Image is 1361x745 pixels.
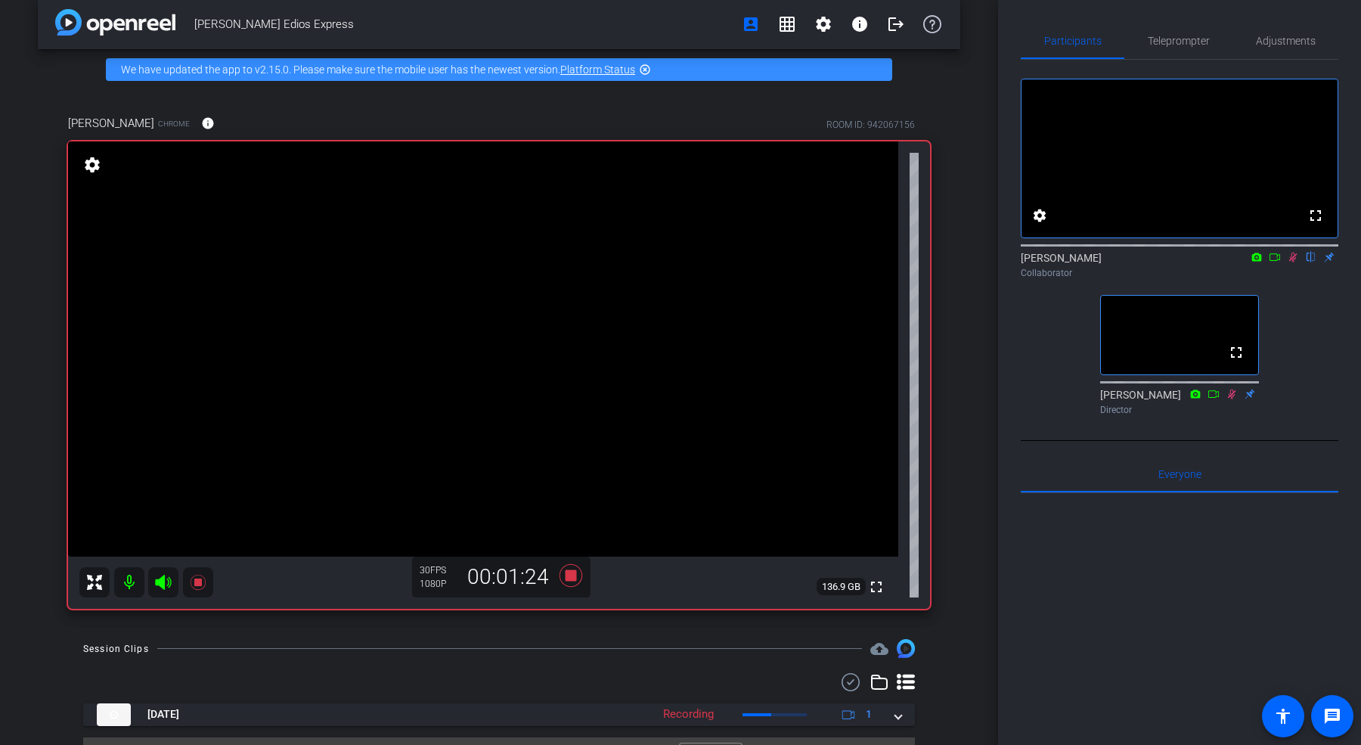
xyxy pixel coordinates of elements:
a: Platform Status [560,64,635,76]
mat-icon: fullscreen [1307,206,1325,225]
img: Session clips [897,639,915,657]
div: Session Clips [83,641,149,657]
mat-icon: settings [1031,206,1049,225]
span: [PERSON_NAME] Edios Express [194,9,733,39]
mat-icon: logout [887,15,905,33]
mat-expansion-panel-header: thumb-nail[DATE]Recording1 [83,703,915,726]
mat-icon: flip [1302,250,1320,263]
mat-icon: fullscreen [1227,343,1245,362]
mat-icon: fullscreen [867,578,885,596]
div: 1080P [420,578,457,590]
div: 30 [420,564,457,576]
span: Destinations for your clips [870,640,888,658]
mat-icon: cloud_upload [870,640,888,658]
span: [PERSON_NAME] [68,115,154,132]
div: Director [1100,403,1259,417]
div: 00:01:24 [457,564,559,590]
div: Collaborator [1021,266,1338,280]
mat-icon: highlight_off [639,64,651,76]
mat-icon: message [1323,707,1341,725]
mat-icon: accessibility [1274,707,1292,725]
span: 1 [866,706,872,722]
div: We have updated the app to v2.15.0. Please make sure the mobile user has the newest version. [106,58,892,81]
mat-icon: account_box [742,15,760,33]
span: [DATE] [147,706,179,722]
span: Teleprompter [1148,36,1210,46]
span: FPS [430,565,446,576]
mat-icon: info [851,15,869,33]
img: app-logo [55,9,175,36]
mat-icon: info [201,116,215,130]
div: Recording [656,706,721,723]
span: 136.9 GB [817,578,866,596]
mat-icon: settings [82,156,103,174]
span: Chrome [158,118,190,129]
span: Participants [1044,36,1102,46]
div: ROOM ID: 942067156 [826,118,915,132]
img: thumb-nail [97,703,131,726]
div: [PERSON_NAME] [1100,387,1259,417]
mat-icon: grid_on [778,15,796,33]
mat-icon: settings [814,15,832,33]
span: Everyone [1158,469,1201,480]
div: [PERSON_NAME] [1021,250,1338,280]
span: Adjustments [1256,36,1316,46]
